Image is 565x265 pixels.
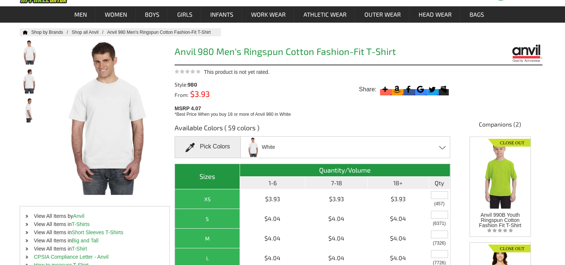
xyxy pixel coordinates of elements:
[415,84,425,94] svg: Google Bookmark
[427,84,437,94] svg: Twitter
[433,241,446,245] span: Inventory
[175,91,244,98] div: From:
[96,6,135,23] a: Women
[72,30,107,35] a: Shop all Anvil
[368,209,429,229] td: $4.04
[511,44,543,63] img: Anvil
[201,6,241,23] a: Infants
[434,202,445,206] span: Inventory
[20,212,169,220] li: View All Items by
[136,6,168,23] a: Boys
[368,177,429,189] th: 18+
[72,246,87,252] a: T-Shirt
[20,220,169,228] li: View All Items in
[175,47,451,58] h1: Anvil 980 Men's Ringspun Cotton Fashion-Fit T-Shirt
[175,82,244,87] div: Style:
[355,6,409,23] a: Outer Wear
[175,104,453,118] div: MSRP 4.07
[240,177,305,189] th: 1-6
[488,137,530,147] img: Closeout
[188,89,210,98] span: $3.93
[72,238,98,243] a: Big and Tall
[177,234,238,243] div: M
[429,177,450,189] th: Qty
[368,229,429,248] td: $4.04
[240,229,305,248] td: $4.04
[295,6,355,23] a: Athletic Wear
[175,123,451,136] h3: Available Colors ( 59 colors )
[359,86,376,93] span: Share:
[34,254,108,260] a: CPSIA Compliance Letter - Anvil
[20,228,169,236] li: View All Items in
[72,221,90,227] a: T-Shirts
[368,189,429,209] td: $3.93
[461,6,492,23] a: Bags
[392,84,402,94] svg: Amazon
[242,6,294,23] a: Work Wear
[380,84,390,94] svg: More
[20,30,28,35] a: Home
[240,209,305,229] td: $4.04
[31,30,72,35] a: Shop by Brands
[240,189,305,209] td: $3.93
[262,141,275,154] span: White
[433,221,446,226] span: Inventory
[188,81,197,88] span: 980
[204,69,270,75] span: This product is not yet rated.
[245,137,261,157] img: White
[168,6,201,23] a: Girls
[177,253,238,263] div: L
[20,245,169,253] li: View All Items in
[305,177,368,189] th: 7-18
[305,189,368,209] td: $3.93
[403,84,413,94] svg: Facebook
[72,229,123,235] a: Short Sleeves T-Shirts
[65,6,95,23] a: Men
[410,6,460,23] a: Head Wear
[107,30,218,35] a: Anvil 980 Men's Ringspun Cotton Fashion-Fit T-Shirt
[175,164,240,189] th: Sizes
[175,69,201,74] img: This product is not yet rated.
[175,112,291,117] span: *Best Price When you buy 18 or more of Anvil 980 in White
[479,212,521,228] span: Anvil 990B Youth Ringspun Cotton Fashion Fit T-Shirt
[177,194,238,204] div: XS
[433,261,446,265] span: Inventory
[458,120,542,132] h4: Companions (2)
[472,137,528,228] a: Closeout Anvil 990B Youth Ringspun Cotton Fashion Fit T-Shirt
[305,229,368,248] td: $4.04
[175,136,241,158] div: Pick Colors
[439,84,449,94] svg: Myspace
[177,214,238,223] div: S
[305,209,368,229] td: $4.04
[73,213,84,219] a: Anvil
[488,243,530,252] img: Closeout
[20,236,169,245] li: View All Items in
[240,164,450,177] th: Quantity/Volume
[487,228,513,233] img: listing_empty_star.svg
